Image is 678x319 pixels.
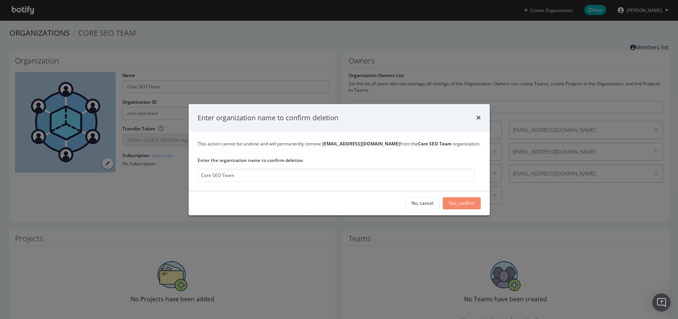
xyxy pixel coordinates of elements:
[405,197,440,209] button: No, cancel
[198,157,475,163] label: Enter the organization name to confirm deletion
[652,293,670,311] div: Open Intercom Messenger
[443,197,481,209] button: Yes, confirm
[476,113,481,122] div: times
[198,113,338,122] div: Enter organization name to confirm deletion
[322,141,400,147] b: [EMAIL_ADDRESS][DOMAIN_NAME]
[411,200,433,206] div: No, cancel
[418,141,452,147] b: Core SEO Team
[449,200,475,206] div: Yes, confirm
[189,104,490,215] div: modal
[198,141,481,147] div: This action cannot be undone and will permanently remove from the organization.
[198,169,475,182] input: Core SEO Team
